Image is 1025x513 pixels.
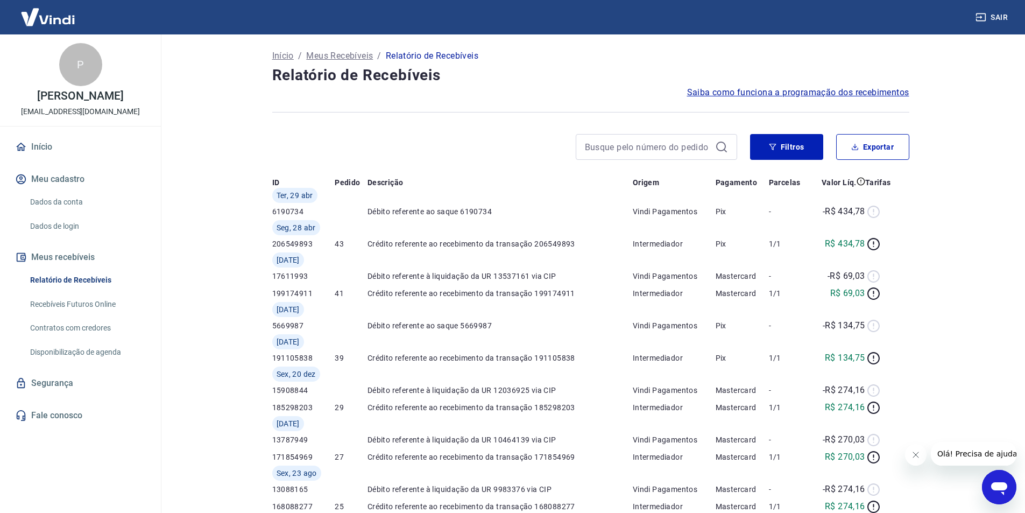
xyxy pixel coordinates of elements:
[367,385,633,396] p: Débito referente à liquidação da UR 12036925 via CIP
[633,402,716,413] p: Intermediador
[6,8,90,16] span: Olá! Precisa de ajuda?
[769,177,801,188] p: Parcelas
[769,271,810,282] p: -
[716,288,769,299] p: Mastercard
[716,206,769,217] p: Pix
[633,353,716,363] p: Intermediador
[633,434,716,445] p: Vindi Pagamentos
[272,177,280,188] p: ID
[335,177,360,188] p: Pedido
[272,385,335,396] p: 15908844
[823,433,865,446] p: -R$ 270,03
[716,320,769,331] p: Pix
[769,238,810,249] p: 1/1
[26,191,148,213] a: Dados da conta
[905,444,927,466] iframe: Fechar mensagem
[633,177,659,188] p: Origem
[769,353,810,363] p: 1/1
[272,238,335,249] p: 206549893
[716,353,769,363] p: Pix
[825,451,865,463] p: R$ 270,03
[823,319,865,332] p: -R$ 134,75
[982,470,1016,504] iframe: Botão para abrir a janela de mensagens
[750,134,823,160] button: Filtros
[633,271,716,282] p: Vindi Pagamentos
[823,483,865,496] p: -R$ 274,16
[26,215,148,237] a: Dados de login
[272,452,335,462] p: 171854969
[716,484,769,495] p: Mastercard
[386,50,478,62] p: Relatório de Recebíveis
[716,385,769,396] p: Mastercard
[633,501,716,512] p: Intermediador
[13,167,148,191] button: Meu cadastro
[37,90,123,102] p: [PERSON_NAME]
[633,484,716,495] p: Vindi Pagamentos
[367,501,633,512] p: Crédito referente ao recebimento da transação 168088277
[823,384,865,397] p: -R$ 274,16
[277,369,316,380] span: Sex, 20 dez
[335,238,367,249] p: 43
[306,50,373,62] a: Meus Recebíveis
[825,352,865,364] p: R$ 134,75
[277,190,313,201] span: Ter, 29 abr
[298,50,302,62] p: /
[13,371,148,395] a: Segurança
[26,341,148,363] a: Disponibilização de agenda
[272,484,335,495] p: 13088165
[769,385,810,396] p: -
[367,238,633,249] p: Crédito referente ao recebimento da transação 206549893
[277,336,300,347] span: [DATE]
[822,177,857,188] p: Valor Líq.
[272,320,335,331] p: 5669987
[367,288,633,299] p: Crédito referente ao recebimento da transação 199174911
[769,501,810,512] p: 1/1
[769,288,810,299] p: 1/1
[272,65,909,86] h4: Relatório de Recebíveis
[367,320,633,331] p: Débito referente ao saque 5669987
[769,434,810,445] p: -
[335,353,367,363] p: 39
[973,8,1012,27] button: Sair
[13,245,148,269] button: Meus recebíveis
[769,206,810,217] p: -
[277,222,316,233] span: Seg, 28 abr
[825,401,865,414] p: R$ 274,16
[272,50,294,62] a: Início
[367,177,404,188] p: Descrição
[277,255,300,265] span: [DATE]
[277,468,317,479] span: Sex, 23 ago
[716,177,758,188] p: Pagamento
[277,304,300,315] span: [DATE]
[335,452,367,462] p: 27
[26,269,148,291] a: Relatório de Recebíveis
[769,402,810,413] p: 1/1
[335,501,367,512] p: 25
[825,500,865,513] p: R$ 274,16
[633,452,716,462] p: Intermediador
[769,452,810,462] p: 1/1
[367,452,633,462] p: Crédito referente ao recebimento da transação 171854969
[59,43,102,86] div: P
[272,353,335,363] p: 191105838
[716,434,769,445] p: Mastercard
[836,134,909,160] button: Exportar
[828,270,865,283] p: -R$ 69,03
[716,452,769,462] p: Mastercard
[26,317,148,339] a: Contratos com credores
[716,501,769,512] p: Mastercard
[633,206,716,217] p: Vindi Pagamentos
[367,484,633,495] p: Débito referente à liquidação da UR 9983376 via CIP
[272,402,335,413] p: 185298203
[769,320,810,331] p: -
[716,238,769,249] p: Pix
[367,353,633,363] p: Crédito referente ao recebimento da transação 191105838
[13,1,83,33] img: Vindi
[13,404,148,427] a: Fale conosco
[335,402,367,413] p: 29
[633,320,716,331] p: Vindi Pagamentos
[21,106,140,117] p: [EMAIL_ADDRESS][DOMAIN_NAME]
[377,50,381,62] p: /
